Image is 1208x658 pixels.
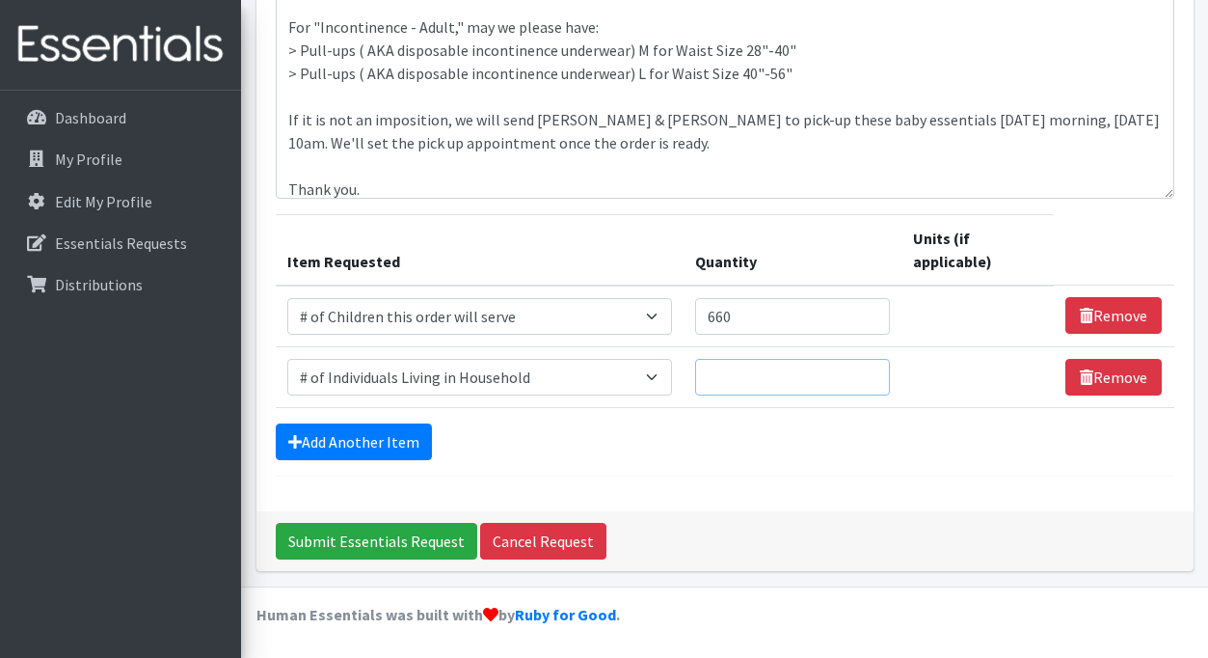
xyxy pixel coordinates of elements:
a: Cancel Request [480,523,606,560]
a: Remove [1065,297,1162,334]
input: Submit Essentials Request [276,523,477,560]
th: Item Requested [276,214,684,286]
a: Add Another Item [276,424,432,460]
p: Distributions [55,275,143,294]
strong: Human Essentials was built with by . [256,605,620,624]
p: Dashboard [55,108,126,127]
a: Ruby for Good [515,605,616,624]
a: Remove [1065,359,1162,396]
th: Quantity [684,214,901,286]
a: Distributions [8,265,233,304]
img: HumanEssentials [8,13,233,77]
p: My Profile [55,150,122,169]
a: My Profile [8,140,233,178]
a: Dashboard [8,98,233,137]
p: Essentials Requests [55,233,187,253]
p: Edit My Profile [55,192,152,211]
a: Edit My Profile [8,182,233,221]
a: Essentials Requests [8,224,233,262]
th: Units (if applicable) [901,214,1055,286]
